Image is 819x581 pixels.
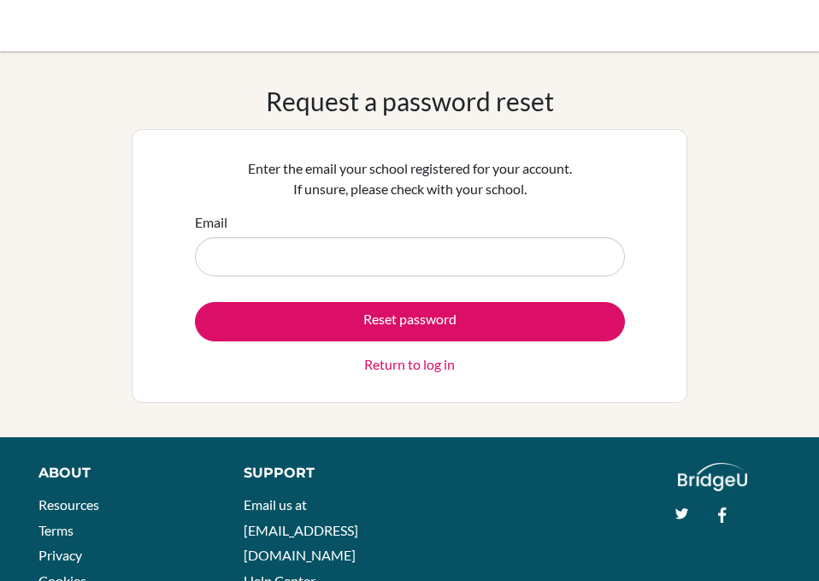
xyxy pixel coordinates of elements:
[38,522,74,538] a: Terms
[38,463,205,483] div: About
[195,302,625,341] button: Reset password
[38,547,82,563] a: Privacy
[38,496,99,513] a: Resources
[244,463,394,483] div: Support
[364,354,455,375] a: Return to log in
[266,86,554,116] h1: Request a password reset
[244,496,358,563] a: Email us at [EMAIL_ADDRESS][DOMAIN_NAME]
[195,158,625,199] p: Enter the email your school registered for your account. If unsure, please check with your school.
[678,463,747,491] img: logo_white@2x-f4f0deed5e89b7ecb1c2cc34c3e3d731f90f0f143d5ea2071677605dd97b5244.png
[195,212,227,233] label: Email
